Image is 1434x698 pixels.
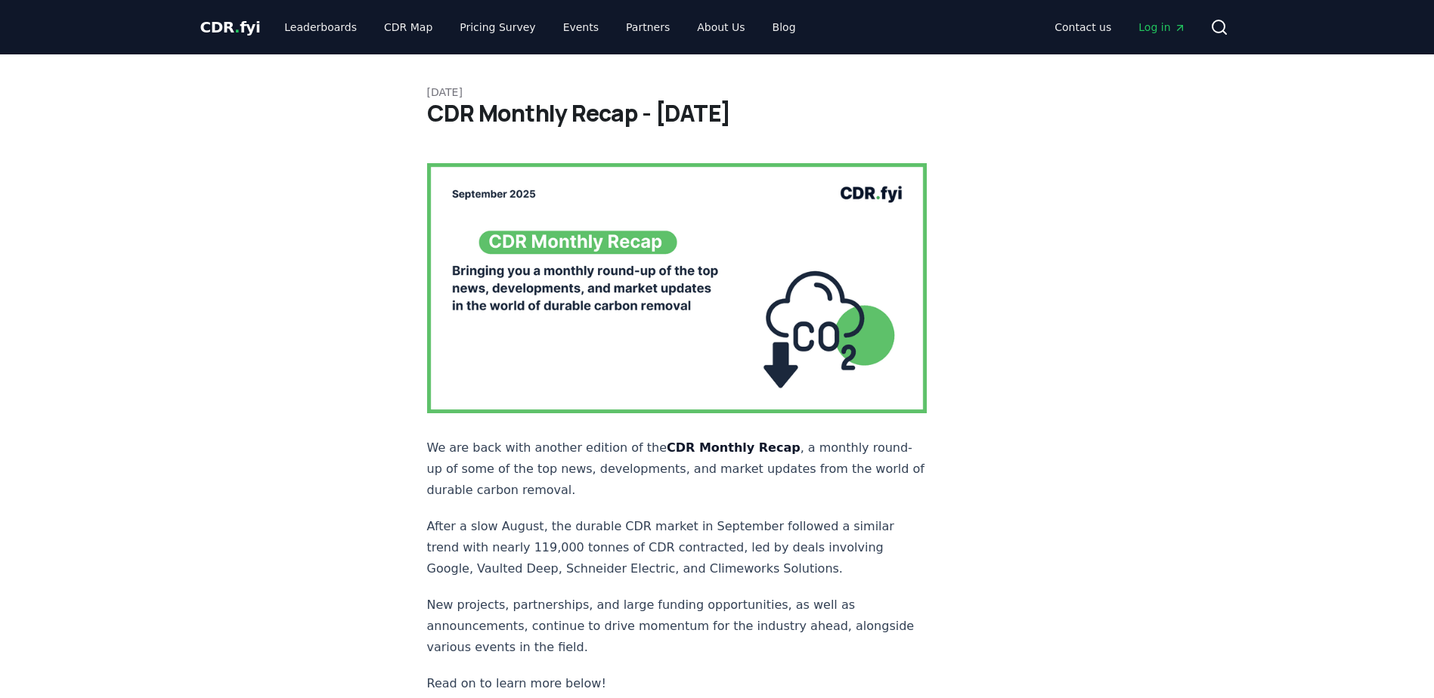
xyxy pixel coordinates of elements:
[1042,14,1197,41] nav: Main
[667,440,801,455] strong: CDR Monthly Recap
[1042,14,1123,41] a: Contact us
[1126,14,1197,41] a: Log in
[272,14,807,41] nav: Main
[427,595,928,658] p: New projects, partnerships, and large funding opportunities, as well as announcements, continue t...
[427,85,1008,100] p: [DATE]
[760,14,808,41] a: Blog
[448,14,547,41] a: Pricing Survey
[272,14,369,41] a: Leaderboards
[372,14,444,41] a: CDR Map
[427,437,928,501] p: We are back with another edition of the , a monthly round-up of some of the top news, development...
[614,14,682,41] a: Partners
[427,163,928,413] img: blog post image
[234,18,240,36] span: .
[200,18,261,36] span: CDR fyi
[427,516,928,579] p: After a slow August, the durable CDR market in September followed a similar trend with nearly 119...
[427,100,1008,127] h1: CDR Monthly Recap - [DATE]
[685,14,757,41] a: About Us
[1138,20,1185,35] span: Log in
[427,673,928,694] p: Read on to learn more below!
[200,17,261,38] a: CDR.fyi
[551,14,611,41] a: Events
